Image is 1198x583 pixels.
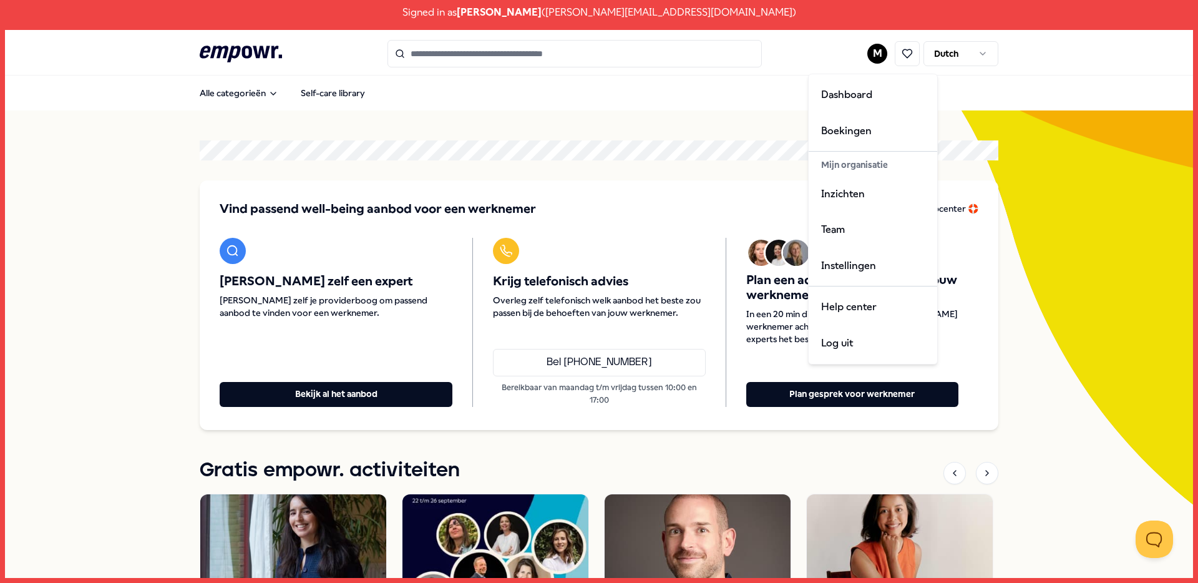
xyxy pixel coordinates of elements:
[811,154,935,175] div: Mijn organisatie
[811,77,935,113] a: Dashboard
[811,248,935,284] a: Instellingen
[808,74,938,365] div: M
[811,289,935,325] a: Help center
[811,325,935,361] div: Log uit
[811,176,935,212] a: Inzichten
[811,212,935,248] a: Team
[811,113,935,149] a: Boekingen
